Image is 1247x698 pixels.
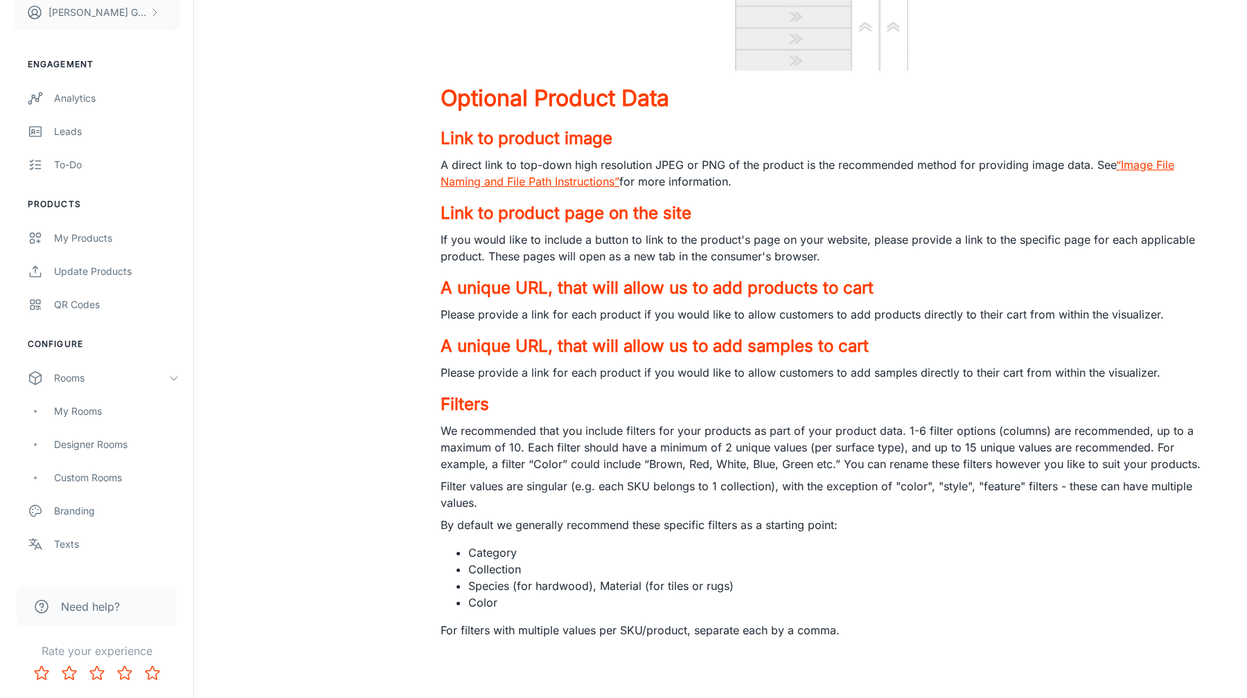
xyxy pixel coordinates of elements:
[54,370,168,386] div: Rooms
[28,659,55,687] button: Rate 1 star
[54,297,179,312] div: QR Codes
[61,598,120,615] span: Need help?
[54,264,179,279] div: Update Products
[54,404,179,419] div: My Rooms
[441,392,1203,417] a: Filters
[54,437,179,452] div: Designer Rooms
[441,517,1203,533] p: By default we generally recommend these specific filters as a starting point:
[54,124,179,139] div: Leads
[468,578,1203,594] li: Species (for hardwood), Material (for tiles or rugs)
[54,157,179,172] div: To-do
[441,478,1203,511] p: Filter values are singular (e.g. each SKU belongs to 1 collection), with the exception of "color"...
[441,126,1203,151] a: Link to product image
[468,594,1203,611] li: Color
[441,334,1203,359] a: A unique URL, that will allow us to add samples to cart
[441,422,1203,472] p: We recommended that you include filters for your products as part of your product data. 1-6 filte...
[468,544,1203,561] li: Category
[54,231,179,246] div: My Products
[55,659,83,687] button: Rate 2 star
[54,537,179,552] div: Texts
[139,659,166,687] button: Rate 5 star
[441,276,1203,301] a: A unique URL, that will allow us to add products to cart
[441,201,1203,226] a: Link to product page on the site
[48,5,146,20] p: [PERSON_NAME] GUIGUES
[83,659,111,687] button: Rate 3 star
[441,82,1203,115] a: Optional Product Data
[111,659,139,687] button: Rate 4 star
[54,91,179,106] div: Analytics
[441,231,1203,265] p: If you would like to include a button to link to the product's page on your website, please provi...
[54,503,179,519] div: Branding
[54,470,179,485] div: Custom Rooms
[441,156,1203,190] p: A direct link to top-down high resolution JPEG or PNG of the product is the recommended method fo...
[11,643,182,659] p: Rate your experience
[441,364,1203,381] p: Please provide a link for each product if you would like to allow customers to add samples direct...
[441,306,1203,323] p: Please provide a link for each product if you would like to allow customers to add products direc...
[441,622,1203,638] p: For filters with multiple values per SKU/product, separate each by a comma.
[468,561,1203,578] li: Collection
